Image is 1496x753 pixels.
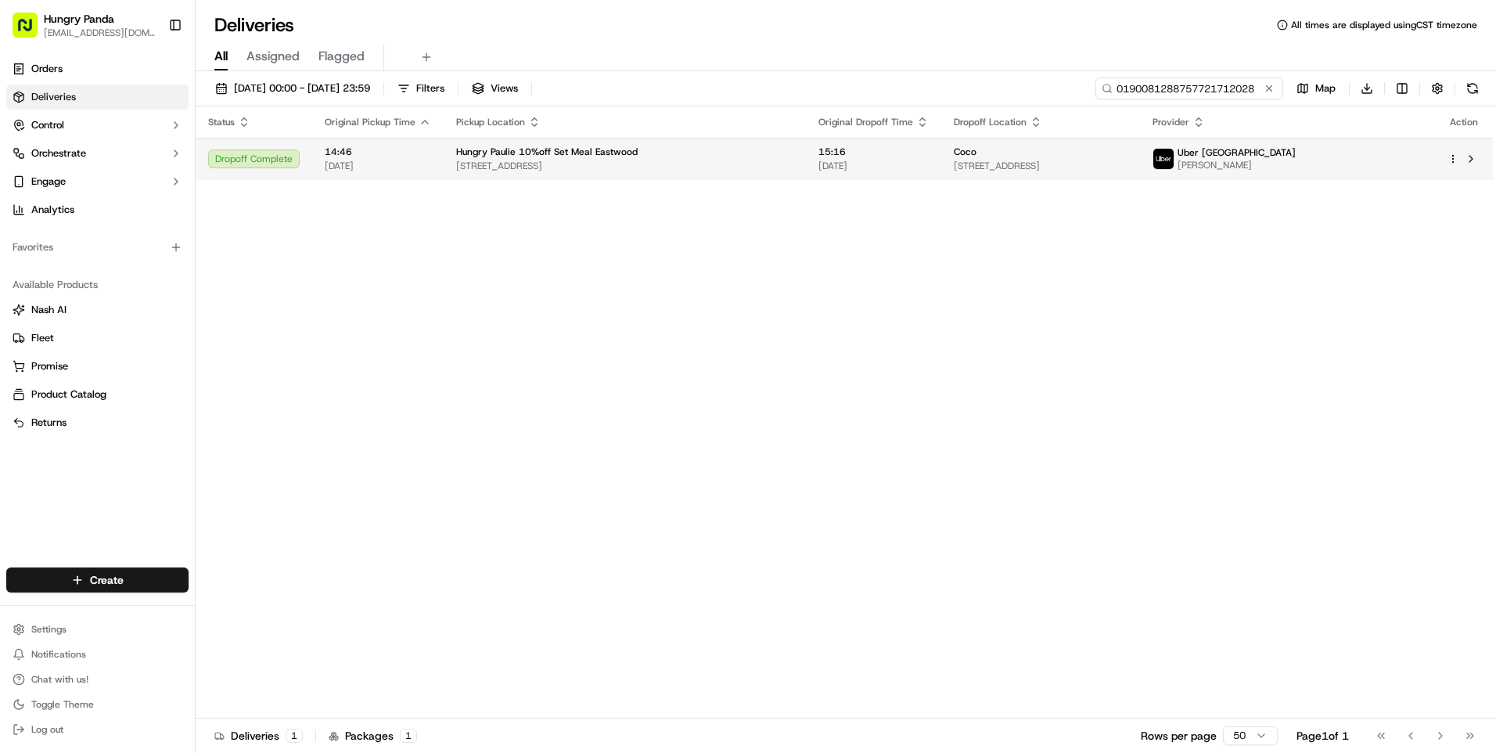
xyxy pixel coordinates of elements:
span: [DATE] [818,160,929,172]
a: Analytics [6,197,189,222]
button: Control [6,113,189,138]
span: [PERSON_NAME] [49,285,127,297]
span: Status [208,116,235,128]
a: 💻API Documentation [126,344,257,372]
button: Notifications [6,643,189,665]
span: Control [31,118,64,132]
img: Asif Zaman Khan [16,270,41,295]
span: Log out [31,723,63,736]
div: We're available if you need us! [70,165,215,178]
img: Nash [16,16,47,47]
button: Product Catalog [6,382,189,407]
span: Settings [31,623,67,636]
button: Nash AI [6,297,189,322]
h1: Deliveries [214,13,294,38]
span: Product Catalog [31,387,106,402]
span: Views [491,81,518,95]
a: Deliveries [6,85,189,110]
span: Engage [31,175,66,189]
span: Provider [1153,116,1189,128]
span: Hungry Paulie 10%off Set Meal Eastwood [456,146,638,158]
button: Settings [6,618,189,640]
span: • [52,243,57,255]
button: Engage [6,169,189,194]
input: Got a question? Start typing here... [41,101,282,117]
span: 9:54 AM [60,243,99,255]
button: Filters [390,77,451,99]
span: Map [1315,81,1336,95]
span: Orders [31,62,63,76]
span: [DATE] [325,160,431,172]
span: 8月27日 [138,285,175,297]
div: Favorites [6,235,189,260]
span: Assigned [246,47,300,66]
span: Uber [GEOGRAPHIC_DATA] [1178,146,1296,159]
span: API Documentation [148,350,251,366]
span: Flagged [318,47,365,66]
a: Fleet [13,331,182,345]
div: Past conversations [16,204,105,216]
span: Dropoff Location [954,116,1027,128]
button: See all [243,200,285,219]
p: Rows per page [1141,728,1217,744]
span: Deliveries [31,90,76,104]
span: Pickup Location [456,116,525,128]
button: Refresh [1462,77,1483,99]
span: Filters [416,81,444,95]
span: [STREET_ADDRESS] [954,160,1127,172]
span: 15:16 [818,146,929,158]
span: Original Pickup Time [325,116,415,128]
a: Nash AI [13,303,182,317]
button: Hungry Panda[EMAIL_ADDRESS][DOMAIN_NAME] [6,6,162,44]
button: Fleet [6,326,189,351]
div: 1 [286,729,303,743]
span: [DATE] 00:00 - [DATE] 23:59 [234,81,370,95]
button: [EMAIL_ADDRESS][DOMAIN_NAME] [44,27,156,39]
span: All times are displayed using CST timezone [1291,19,1477,31]
button: Returns [6,410,189,435]
div: Available Products [6,272,189,297]
div: 1 [400,729,417,743]
div: Action [1447,116,1480,128]
button: Promise [6,354,189,379]
button: Log out [6,719,189,740]
span: Analytics [31,203,74,217]
span: Notifications [31,648,86,661]
button: [DATE] 00:00 - [DATE] 23:59 [208,77,377,99]
img: 1736555255976-a54dd68f-1ca7-489b-9aae-adbdc363a1c4 [16,150,44,178]
div: Page 1 of 1 [1296,728,1349,744]
div: 📗 [16,351,28,364]
button: Chat with us! [6,668,189,690]
span: Knowledge Base [31,350,120,366]
div: Start new chat [70,150,257,165]
span: [STREET_ADDRESS] [456,160,793,172]
a: Returns [13,416,182,430]
button: Views [465,77,525,99]
span: Fleet [31,331,54,345]
div: 💻 [132,351,145,364]
button: Hungry Panda [44,11,114,27]
button: Start new chat [266,154,285,173]
button: Map [1289,77,1343,99]
span: Toggle Theme [31,698,94,711]
span: Pylon [156,388,189,400]
span: Returns [31,416,67,430]
span: Original Dropoff Time [818,116,913,128]
span: Nash AI [31,303,67,317]
button: Orchestrate [6,141,189,166]
span: Promise [31,359,68,373]
span: 14:46 [325,146,431,158]
a: Powered byPylon [110,387,189,400]
span: Orchestrate [31,146,86,160]
span: • [130,285,135,297]
a: 📗Knowledge Base [9,344,126,372]
img: 8016278978528_b943e370aa5ada12b00a_72.png [33,150,61,178]
span: All [214,47,228,66]
a: Product Catalog [13,387,182,402]
div: Deliveries [214,728,303,744]
p: Welcome 👋 [16,63,285,88]
a: Promise [13,359,182,373]
a: Orders [6,56,189,81]
input: Type to search [1095,77,1283,99]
